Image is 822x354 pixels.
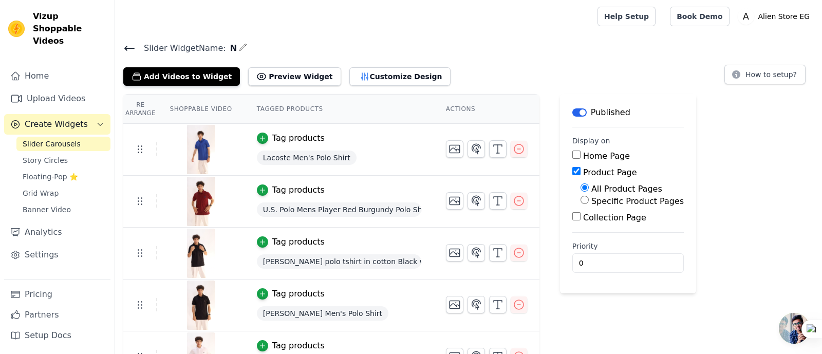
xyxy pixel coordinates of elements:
img: tn-bc5af3bda0da483bafbb470cbb250548.png [186,177,215,226]
span: Slider Widget Name: [136,42,226,54]
label: Specific Product Pages [591,196,684,206]
span: Story Circles [23,155,68,165]
a: Banner Video [16,202,110,217]
img: Vizup [8,21,25,37]
div: Tag products [272,340,325,352]
label: All Product Pages [591,184,662,194]
div: Edit Name [239,41,247,55]
span: Lacoste Men's Polo Shirt [257,151,357,165]
button: A Alien Store EG [738,7,814,26]
button: Change Thumbnail [446,296,463,313]
img: tn-b11680ef0aeb48e2b75ae163cb48a422.png [186,229,215,278]
p: Published [591,106,630,119]
button: Tag products [257,340,325,352]
a: Upload Videos [4,88,110,109]
span: U.S. Polo Mens Player Red Burgundy Polo Shirt [257,202,421,217]
span: Slider Carousels [23,139,81,149]
span: Banner Video [23,204,71,215]
img: tn-fb129d10288a40e092f3009af35227a9.png [186,125,215,174]
th: Actions [434,95,539,124]
a: Help Setup [597,7,656,26]
a: Grid Wrap [16,186,110,200]
a: Book Demo [670,7,729,26]
text: A [743,11,749,22]
span: [PERSON_NAME] Men's Polo Shirt [257,306,388,321]
label: Product Page [583,167,637,177]
button: Add Videos to Widget [123,67,240,86]
label: Home Page [583,151,630,161]
p: Alien Store EG [754,7,814,26]
a: Open chat [779,313,810,344]
span: N [226,42,237,54]
a: How to setup? [724,72,806,82]
a: Story Circles [16,153,110,167]
div: Tag products [272,288,325,300]
div: Tag products [272,132,325,144]
a: Partners [4,305,110,325]
th: Shoppable Video [157,95,244,124]
button: Tag products [257,184,325,196]
a: Floating-Pop ⭐ [16,170,110,184]
a: Home [4,66,110,86]
img: tn-677f1d2b82a242eb86c875a245c80b60.png [186,281,215,330]
label: Collection Page [583,213,646,222]
button: Change Thumbnail [446,140,463,158]
span: Floating-Pop ⭐ [23,172,78,182]
label: Priority [572,241,684,251]
button: Tag products [257,132,325,144]
a: Slider Carousels [16,137,110,151]
button: Change Thumbnail [446,192,463,210]
a: Analytics [4,222,110,243]
th: Tagged Products [245,95,434,124]
div: Tag products [272,184,325,196]
span: [PERSON_NAME] polo tshirt in cotton Black with logo details [257,254,421,269]
button: How to setup? [724,65,806,84]
button: Tag products [257,288,325,300]
a: Pricing [4,284,110,305]
button: Customize Design [349,67,451,86]
span: Create Widgets [25,118,88,131]
button: Change Thumbnail [446,244,463,262]
legend: Display on [572,136,610,146]
a: Settings [4,245,110,265]
th: Re Arrange [123,95,157,124]
button: Preview Widget [248,67,341,86]
div: Tag products [272,236,325,248]
button: Tag products [257,236,325,248]
span: Grid Wrap [23,188,59,198]
span: Vizup Shoppable Videos [33,10,106,47]
a: Setup Docs [4,325,110,346]
button: Create Widgets [4,114,110,135]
